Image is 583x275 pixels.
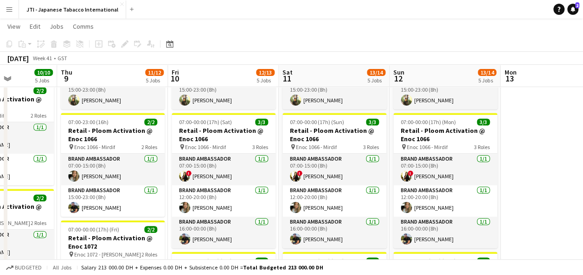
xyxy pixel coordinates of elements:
span: 07:00-00:00 (17h) (Sat) [179,119,232,125]
span: 12 [392,73,404,84]
a: Comms [69,20,97,32]
span: Enoc 1072 - [PERSON_NAME] [74,251,141,258]
span: 3 Roles [252,144,268,150]
app-card-role: Brand Ambassador1/112:00-20:00 (8h)[PERSON_NAME] [172,185,275,217]
span: View [7,22,20,31]
app-card-role: Brand Ambassador1/116:00-00:00 (8h)[PERSON_NAME] [393,217,497,248]
span: 3/3 [477,257,490,264]
app-card-role: Brand Ambassador1/107:00-15:00 (8h)![PERSON_NAME] [282,154,386,185]
span: 07:00-00:00 (17h) (Mon) [401,257,456,264]
span: Enoc 1066 - Mirdif [296,144,337,150]
button: JTI - Japanese Tabacco International [19,0,126,19]
span: Enoc 1066 - Mirdif [74,144,115,150]
span: Enoc 1066 - Mirdif [407,144,448,150]
div: GST [58,55,67,62]
div: [DATE] [7,54,29,63]
span: Week 41 [31,55,54,62]
span: 07:00-23:00 (16h) [68,119,109,125]
span: 12/13 [256,69,275,76]
span: Jobs [50,22,64,31]
h3: Retail - Ploom Activation @ Enoc 1066 [282,126,386,143]
span: 10/10 [34,69,53,76]
app-card-role: Brand Ambassador1/107:00-15:00 (8h)[PERSON_NAME] [61,154,165,185]
h3: Retail - Ploom Activation @ Enoc 1066 [172,126,275,143]
span: 3/3 [477,119,490,125]
div: Salary 213 000.00 DH + Expenses 0.00 DH + Subsistence 0.00 DH = [81,264,323,271]
span: 3 Roles [474,144,490,150]
span: 9 [59,73,72,84]
span: 3/3 [366,119,379,125]
span: 2/2 [144,119,157,125]
button: Budgeted [5,262,43,273]
h3: Retail - Ploom Activation @ Enoc 1072 [61,234,165,250]
app-card-role: Brand Ambassador1/107:00-15:00 (8h)![PERSON_NAME] [393,154,497,185]
app-card-role: Brand Ambassador1/115:00-23:00 (8h)[PERSON_NAME] [61,185,165,217]
span: 3/3 [255,119,268,125]
a: View [4,20,24,32]
span: 07:00-00:00 (17h) (Fri) [68,226,119,233]
span: Enoc 1066 - Mirdif [185,144,226,150]
span: 07:00-00:00 (17h) (Sun) [290,119,344,125]
span: Sun [393,68,404,76]
app-card-role: Brand Ambassador1/115:00-23:00 (8h)[PERSON_NAME] [393,78,497,109]
app-job-card: 07:00-00:00 (17h) (Sat)3/3Retail - Ploom Activation @ Enoc 1066 Enoc 1066 - Mirdif3 RolesBrand Am... [172,113,275,248]
app-card-role: Brand Ambassador1/107:00-15:00 (8h)![PERSON_NAME] [172,154,275,185]
app-card-role: Brand Ambassador1/115:00-23:00 (8h)[PERSON_NAME] [61,78,165,109]
h3: Retail - Ploom Activation @ Enoc 1066 [393,126,497,143]
span: Comms [73,22,94,31]
span: ! [297,170,302,176]
span: ! [186,170,192,176]
span: Fri [172,68,179,76]
app-job-card: 07:00-23:00 (16h)2/2Retail - Ploom Activation @ Enoc 1066 Enoc 1066 - Mirdif2 RolesBrand Ambassad... [61,113,165,217]
span: Total Budgeted 213 000.00 DH [243,264,323,271]
span: 3 Roles [363,144,379,150]
div: 5 Jobs [478,77,496,84]
app-card-role: Brand Ambassador1/116:00-00:00 (8h)[PERSON_NAME] [282,217,386,248]
span: Sat [282,68,293,76]
span: 11 [281,73,293,84]
span: Mon [504,68,516,76]
span: Thu [61,68,72,76]
span: 07:00-00:00 (17h) (Mon) [401,119,456,125]
app-card-role: Brand Ambassador1/115:00-23:00 (8h)[PERSON_NAME] [282,78,386,109]
span: 10 [170,73,179,84]
span: 11/12 [145,69,164,76]
app-card-role: Brand Ambassador1/116:00-00:00 (8h)[PERSON_NAME] [172,217,275,248]
div: 5 Jobs [146,77,163,84]
span: Edit [30,22,40,31]
span: 2 [575,2,579,8]
span: All jobs [51,264,73,271]
span: 2 Roles [31,112,46,119]
a: Jobs [46,20,67,32]
app-card-role: Brand Ambassador1/115:00-23:00 (8h)[PERSON_NAME] [172,78,275,109]
span: 2 Roles [31,219,46,226]
span: 2/2 [33,87,46,94]
div: 5 Jobs [367,77,385,84]
app-job-card: 07:00-00:00 (17h) (Sun)3/3Retail - Ploom Activation @ Enoc 1066 Enoc 1066 - Mirdif3 RolesBrand Am... [282,113,386,248]
h3: Retail - Ploom Activation @ Enoc 1066 [61,126,165,143]
a: Edit [26,20,44,32]
span: 2/2 [33,194,46,201]
div: 5 Jobs [35,77,52,84]
span: 13/14 [367,69,385,76]
a: 2 [567,4,578,15]
span: Budgeted [15,264,42,271]
span: 2/2 [144,226,157,233]
span: ! [408,170,413,176]
span: 13/14 [478,69,496,76]
span: 07:00-00:00 (17h) (Sat) [179,257,232,264]
span: 3/3 [255,257,268,264]
span: 07:00-00:00 (17h) (Sun) [290,257,344,264]
span: 13 [503,73,516,84]
app-card-role: Brand Ambassador1/112:00-20:00 (8h)[PERSON_NAME] [393,185,497,217]
span: 2 Roles [141,251,157,258]
div: 5 Jobs [256,77,274,84]
app-card-role: Brand Ambassador1/112:00-20:00 (8h)[PERSON_NAME] [282,185,386,217]
app-job-card: 07:00-00:00 (17h) (Mon)3/3Retail - Ploom Activation @ Enoc 1066 Enoc 1066 - Mirdif3 RolesBrand Am... [393,113,497,248]
span: 2 Roles [141,144,157,150]
span: 3/3 [366,257,379,264]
